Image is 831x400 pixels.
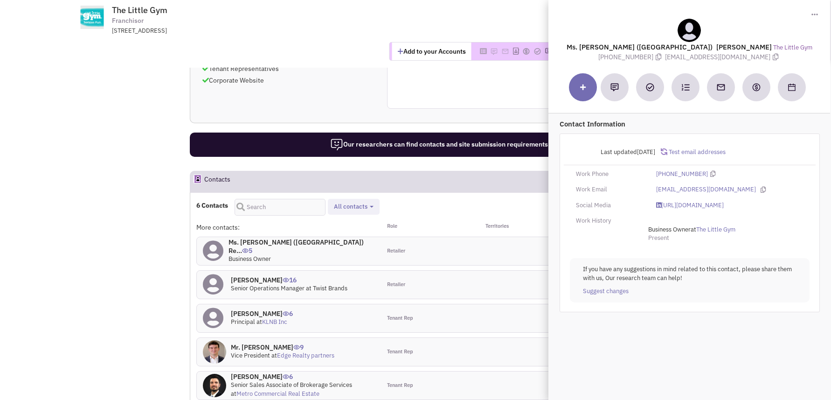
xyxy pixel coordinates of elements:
[681,83,690,91] img: Subscribe to a cadence
[570,201,650,210] div: Social Media
[231,343,334,351] h4: Mr. [PERSON_NAME]
[277,351,334,359] a: Edge Realty partners
[583,287,629,296] a: Suggest changes
[112,27,355,35] div: [STREET_ADDRESS]
[256,318,287,326] span: at
[381,223,473,232] div: Role
[656,201,723,210] a: [URL][DOMAIN_NAME]
[716,83,726,92] img: Send an email
[598,53,665,61] span: [PHONE_NUMBER]
[231,309,293,318] h4: [PERSON_NAME]
[202,64,375,73] p: Tenant Representatives
[231,390,319,398] span: at
[283,365,293,381] span: 6
[648,234,669,242] span: Present
[678,19,701,42] img: teammate.png
[229,238,375,255] h4: Ms. [PERSON_NAME] ([GEOGRAPHIC_DATA]) Re...
[387,348,413,356] span: Tenant Rep
[236,390,319,398] a: Metro Commercial Real Estate
[387,382,413,389] span: Tenant Rep
[235,199,325,216] input: Search
[283,302,293,318] span: 6
[231,318,255,326] span: Principal
[293,336,304,351] span: 9
[112,5,167,15] span: The Little Gym
[788,84,796,91] img: Schedule a Meeting
[196,223,381,232] div: More contacts:
[231,276,347,284] h4: [PERSON_NAME]
[491,48,498,55] img: Please add to your accounts
[656,170,707,179] a: [PHONE_NUMBER]
[502,48,509,55] img: Please add to your accounts
[203,374,226,397] img: -lL1Qnm4ykuhpINzpjW0XA.jpg
[696,225,735,234] a: The Little Gym
[570,217,650,225] div: Work History
[648,225,735,233] span: at
[473,223,566,232] div: Territories
[334,203,367,211] span: All contacts
[752,83,761,92] img: Create a deal
[665,53,781,61] span: [EMAIL_ADDRESS][DOMAIN_NAME]
[229,255,271,263] span: Business Owner
[231,351,270,359] span: Vice President
[637,148,655,156] span: [DATE]
[293,345,300,350] img: icon-UserInteraction.png
[646,83,654,91] img: Add a Task
[231,381,352,389] span: Senior Sales Associate of Brokerage Services
[231,284,347,292] span: Senior Operations Manager at Twist Brands
[283,374,289,379] img: icon-UserInteraction.png
[656,185,755,194] a: [EMAIL_ADDRESS][DOMAIN_NAME]
[610,83,619,91] img: Add a note
[648,225,691,233] span: Business Owner
[202,76,375,85] p: Corporate Website
[667,148,725,156] span: Test email addresses
[283,311,289,316] img: icon-UserInteraction.png
[203,340,226,364] img: woZ4zW2DHUa8XZb_LrPLuQ.jpg
[330,140,548,148] span: Our researchers can find contacts and site submission requirements
[112,16,144,26] span: Franchisor
[387,281,405,288] span: Retailer
[570,185,650,194] div: Work Email
[560,119,820,129] p: Contact Information
[523,48,530,55] img: Please add to your accounts
[570,143,661,161] div: Last updated
[392,42,471,60] button: Add to your Accounts
[567,42,772,51] lable: Ms. [PERSON_NAME] ([GEOGRAPHIC_DATA]) [PERSON_NAME]
[283,269,297,284] span: 16
[570,170,650,179] div: Work Phone
[330,138,343,151] img: icon-researcher-20.png
[231,372,375,381] h4: [PERSON_NAME]
[387,247,405,255] span: Retailer
[271,351,334,359] span: at
[773,43,812,52] a: The Little Gym
[262,318,287,326] a: KLNB Inc
[545,48,553,55] img: Please add to your accounts
[242,248,249,253] img: icon-UserInteraction.png
[331,202,376,212] button: All contacts
[196,201,228,210] h4: 6 Contacts
[387,315,413,322] span: Tenant Rep
[283,278,289,282] img: icon-UserInteraction.png
[242,239,252,255] span: 5
[583,265,796,282] p: If you have any suggestions in mind related to this contact, please share them with us, Our resea...
[534,48,541,55] img: Please add to your accounts
[204,171,230,192] h2: Contacts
